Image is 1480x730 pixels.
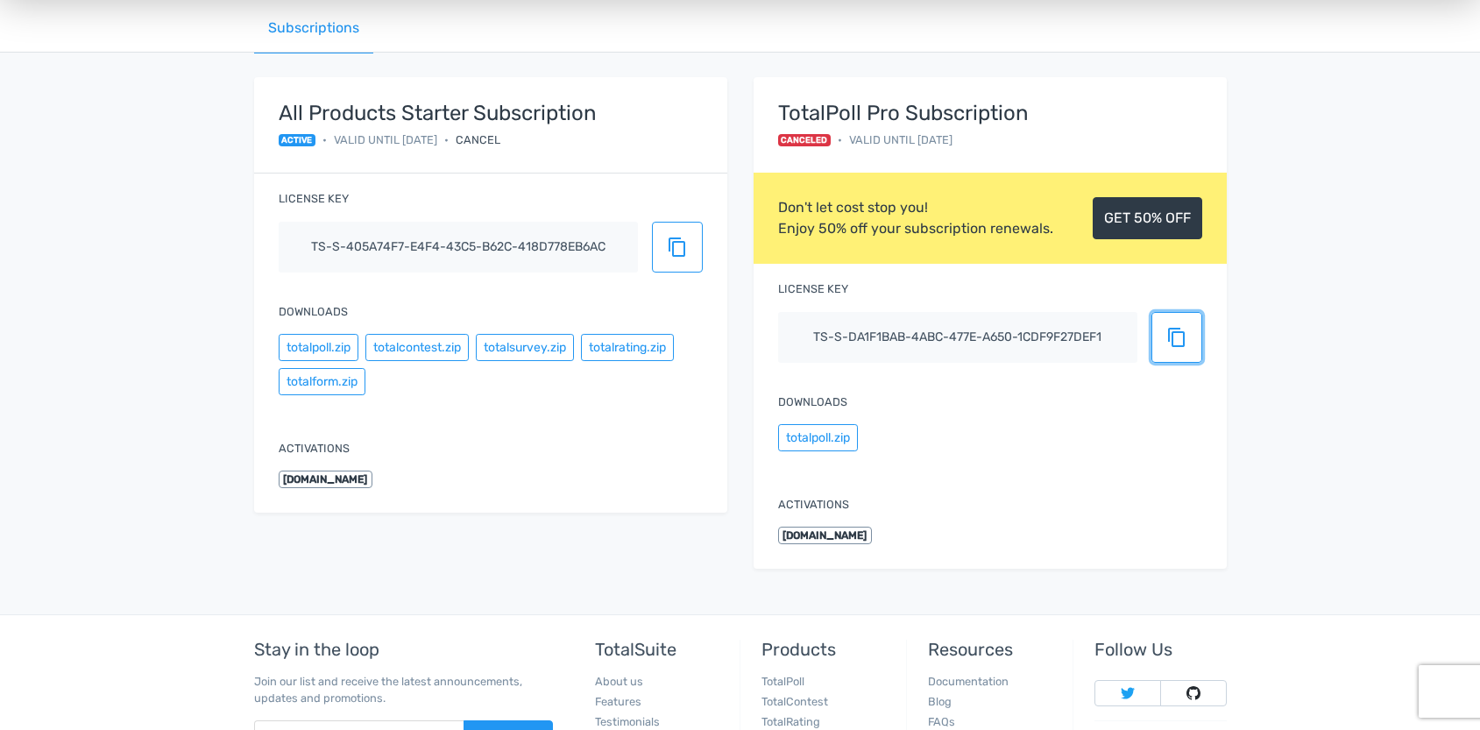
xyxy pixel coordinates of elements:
[778,134,832,146] span: Canceled
[279,471,373,488] span: [DOMAIN_NAME]
[778,280,848,297] label: License key
[581,334,674,361] button: totalrating.zip
[928,715,955,728] a: FAQs
[279,190,349,207] label: License key
[778,496,849,513] label: Activations
[279,440,350,457] label: Activations
[667,237,688,258] span: content_copy
[595,675,643,688] a: About us
[595,640,726,659] h5: TotalSuite
[1093,197,1202,239] a: GET 50% OFF
[838,131,842,148] span: •
[778,527,873,544] span: [DOMAIN_NAME]
[778,197,1053,239] div: Don't let cost stop you! Enjoy 50% off your subscription renewals.
[279,102,597,124] strong: All Products Starter Subscription
[279,303,348,320] label: Downloads
[595,715,660,728] a: Testimonials
[849,131,952,148] span: Valid until [DATE]
[279,334,358,361] button: totalpoll.zip
[761,675,804,688] a: TotalPoll
[365,334,469,361] button: totalcontest.zip
[279,134,316,146] span: active
[761,695,828,708] a: TotalContest
[279,368,365,395] button: totalform.zip
[1094,640,1226,659] h5: Follow Us
[322,131,327,148] span: •
[778,424,858,451] button: totalpoll.zip
[595,695,641,708] a: Features
[761,715,820,728] a: TotalRating
[761,640,893,659] h5: Products
[254,673,553,706] p: Join our list and receive the latest announcements, updates and promotions.
[1121,686,1135,700] img: Follow TotalSuite on Twitter
[444,131,449,148] span: •
[778,393,847,410] label: Downloads
[778,102,1029,124] strong: TotalPoll Pro Subscription
[456,131,500,148] div: Cancel
[1151,312,1202,363] button: content_copy
[1186,686,1200,700] img: Follow TotalSuite on Github
[476,334,574,361] button: totalsurvey.zip
[254,4,373,53] a: Subscriptions
[334,131,437,148] span: Valid until [DATE]
[1166,327,1187,348] span: content_copy
[928,675,1009,688] a: Documentation
[928,640,1059,659] h5: Resources
[928,695,952,708] a: Blog
[254,640,553,659] h5: Stay in the loop
[652,222,703,273] button: content_copy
